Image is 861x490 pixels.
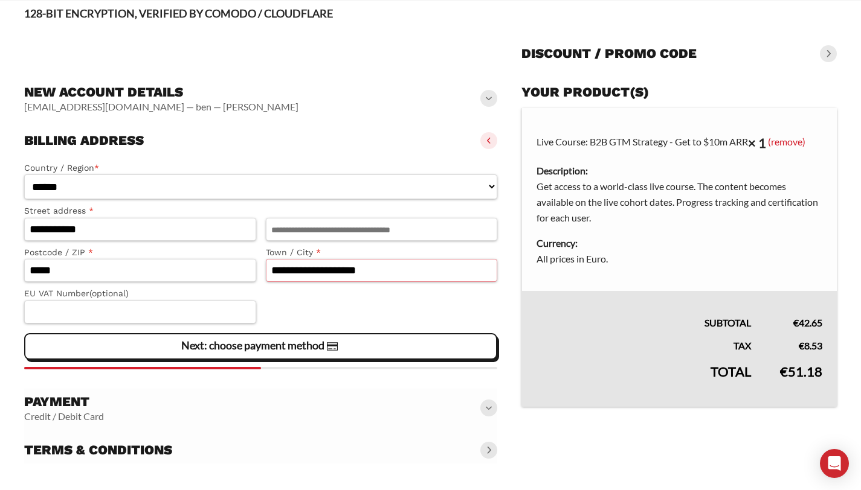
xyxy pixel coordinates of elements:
h3: New account details [24,84,298,101]
label: Street address [24,204,256,218]
label: Postcode / ZIP [24,246,256,259]
strong: 128-BIT ENCRYPTION, VERIFIED BY COMODO / CLOUDFLARE [24,7,333,20]
vaadin-button: Next: choose payment method [24,333,497,360]
vaadin-horizontal-layout: [EMAIL_ADDRESS][DOMAIN_NAME] — ben — [PERSON_NAME] [24,101,298,113]
label: EU VAT Number [24,287,256,301]
span: (optional) [89,288,129,298]
label: Country / Region [24,161,497,175]
h3: Billing address [24,132,144,149]
h3: Discount / promo code [521,45,697,62]
label: Town / City [266,246,498,259]
div: Open Intercom Messenger [820,449,849,478]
